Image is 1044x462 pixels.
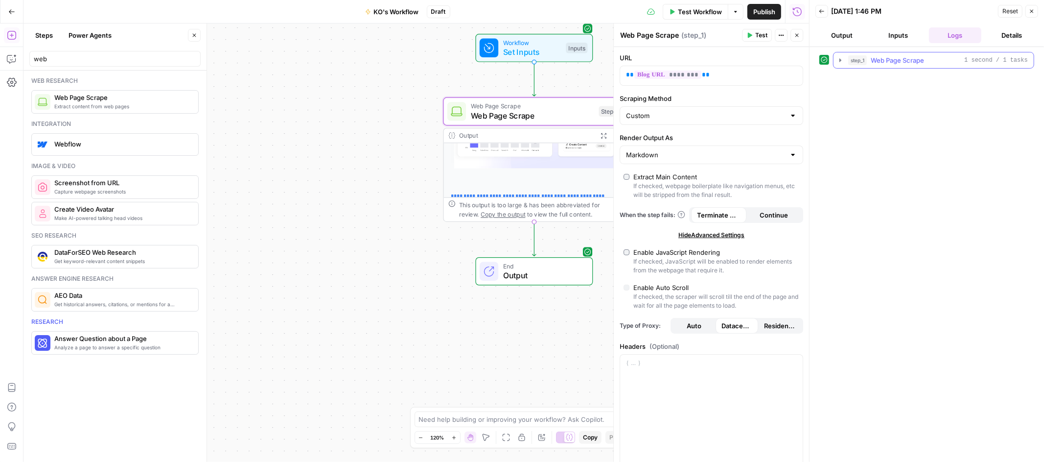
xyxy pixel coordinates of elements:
button: Continue [746,207,802,223]
div: This output is too large & has been abbreviated for review. to view the full content. [459,200,620,219]
label: URL [620,53,803,63]
span: Residential [765,321,796,331]
div: Web research [31,76,199,85]
input: Search steps [34,54,196,64]
span: Create Video Avatar [54,204,190,214]
div: If checked, webpage boilerplate like navigation menus, etc will be stripped from the final result. [633,182,799,199]
span: Web Page Scrape [871,55,924,65]
span: Capture webpage screenshots [54,188,190,195]
span: Extract content from web pages [54,102,190,110]
span: (Optional) [650,341,679,351]
span: Hide Advanced Settings [678,231,744,240]
span: Screenshot from URL [54,178,190,188]
button: Details [985,27,1038,43]
span: Type of Proxy: [620,321,667,330]
input: Extract Main ContentIf checked, webpage boilerplate like navigation menus, etc will be stripped f... [624,174,629,180]
img: rmejigl5z5mwnxpjlfq225817r45 [38,209,47,219]
span: End [503,261,583,270]
span: 120% [431,434,444,441]
span: 1 second / 1 tasks [964,56,1028,65]
button: Paste [605,431,629,444]
button: Reset [998,5,1022,18]
span: Test Workflow [678,7,722,17]
div: Inputs [566,43,587,53]
span: Web Page Scrape [54,93,190,102]
label: Headers [620,341,803,351]
img: webflow-icon.webp [38,140,47,149]
div: Image & video [31,162,199,170]
button: Power Agents [63,27,117,43]
span: Webflow [54,139,190,149]
span: step_1 [848,55,867,65]
button: Logs [929,27,982,43]
span: Output [503,269,583,281]
a: When the step fails: [620,211,685,219]
span: Datacenter [721,321,753,331]
input: Markdown [626,150,785,160]
div: Extract Main Content [633,172,697,182]
div: Seo research [31,231,199,240]
span: Test [755,31,767,40]
button: Publish [747,4,781,20]
div: WorkflowSet InputsInputs [443,34,626,62]
button: Test Workflow [663,4,728,20]
input: Enable JavaScript RenderingIf checked, JavaScript will be enabled to render elements from the web... [624,249,629,255]
g: Edge from start to step_1 [533,62,536,96]
span: Copy the output [481,211,525,218]
label: Scraping Method [620,94,803,103]
div: Integration [31,120,199,128]
button: 1 second / 1 tasks [834,52,1034,68]
button: KO's Workflow [359,4,425,20]
button: Inputs [872,27,925,43]
span: Draft [431,7,446,16]
input: Custom [626,111,785,121]
div: If checked, the scraper will scroll till the end of the page and wait for all the page elements t... [633,292,799,310]
g: Edge from step_1 to end [533,222,536,256]
div: Answer engine research [31,274,199,283]
input: Enable Auto ScrollIf checked, the scraper will scroll till the end of the page and wait for all t... [624,285,629,291]
textarea: Web Page Scrape [620,30,679,40]
div: If checked, JavaScript will be enabled to render elements from the webpage that require it. [633,257,799,275]
span: Publish [753,7,775,17]
span: Continue [760,210,788,220]
button: Residential [759,318,802,334]
span: Answer Question about a Page [54,334,190,343]
div: Enable Auto Scroll [633,283,689,292]
div: Research [31,317,199,326]
span: Reset [1002,7,1018,16]
span: Auto [687,321,701,331]
div: Enable JavaScript Rendering [633,247,720,257]
span: Web Page Scrape [471,110,594,122]
span: Web Page Scrape [471,101,594,111]
span: Analyze a page to answer a specific question [54,343,190,351]
div: EndOutput [443,257,626,286]
span: ( step_1 ) [681,30,706,40]
button: Auto [673,318,716,334]
span: Make AI-powered talking head videos [54,214,190,222]
label: Render Output As [620,133,803,143]
span: Get keyword-relevant content snippets [54,257,190,265]
button: Copy [579,431,602,444]
span: Terminate Workflow [697,210,741,220]
span: Workflow [503,38,561,47]
img: 3hnddut9cmlpnoegpdll2wmnov83 [38,252,47,262]
span: Copy [583,433,598,442]
div: Step 1 [599,106,620,117]
span: KO's Workflow [374,7,419,17]
button: Output [815,27,868,43]
span: AEO Data [54,291,190,300]
span: Set Inputs [503,46,561,58]
span: Get historical answers, citations, or mentions for a question [54,300,190,308]
button: Steps [29,27,59,43]
button: Test [742,29,772,42]
div: Output [459,131,593,140]
span: DataForSEO Web Research [54,247,190,257]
